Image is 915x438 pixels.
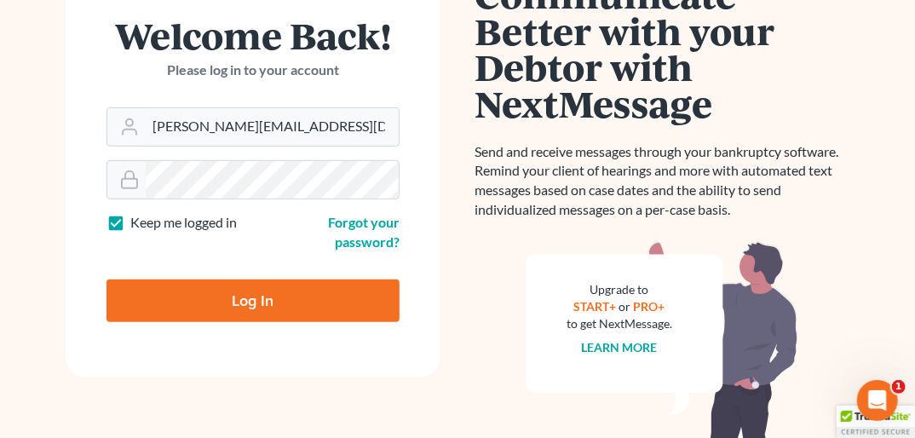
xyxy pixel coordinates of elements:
h1: Welcome Back! [106,17,400,54]
a: START+ [574,299,617,314]
span: 1 [892,380,906,394]
a: Learn more [582,340,658,354]
input: Email Address [146,108,399,146]
iframe: Intercom live chat [857,380,898,421]
a: PRO+ [634,299,665,314]
a: Forgot your password? [328,214,400,250]
p: Please log in to your account [106,61,400,80]
label: Keep me logged in [130,213,237,233]
p: Send and receive messages through your bankruptcy software. Remind your client of hearings and mo... [475,142,849,220]
div: to get NextMessage. [567,315,672,332]
div: Upgrade to [567,281,672,298]
input: Log In [106,280,400,322]
span: or [619,299,631,314]
div: TrustedSite Certified [837,406,915,438]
